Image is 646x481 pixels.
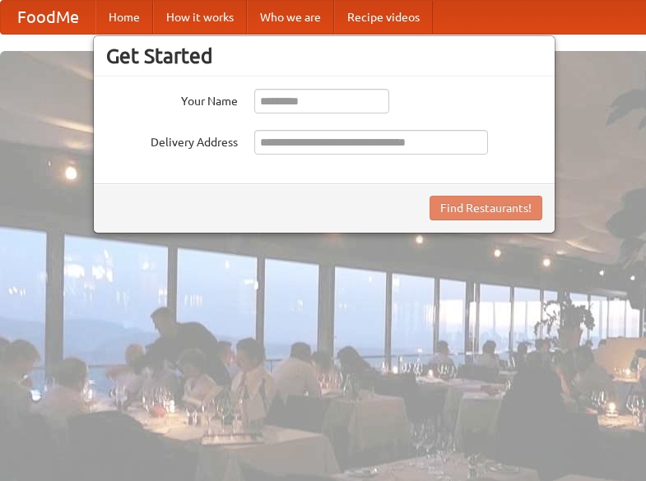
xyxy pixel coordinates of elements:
[95,1,153,34] a: Home
[334,1,433,34] a: Recipe videos
[106,130,238,150] label: Delivery Address
[1,1,95,34] a: FoodMe
[153,1,247,34] a: How it works
[247,1,334,34] a: Who we are
[106,89,238,109] label: Your Name
[106,44,542,68] h3: Get Started
[430,196,542,220] button: Find Restaurants!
